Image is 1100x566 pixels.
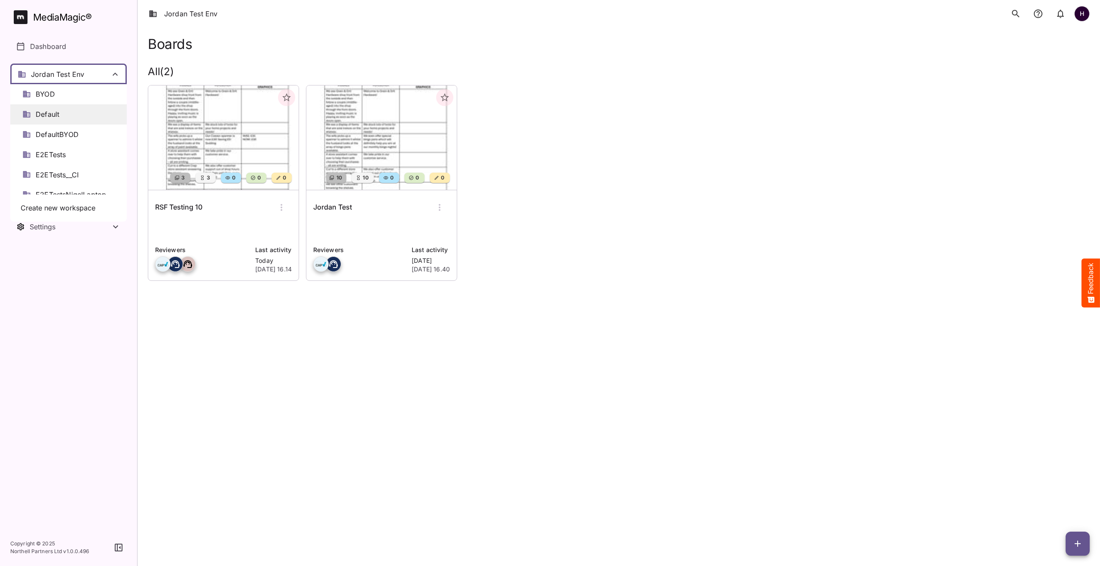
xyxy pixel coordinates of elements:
[1030,5,1047,22] button: notifications
[1082,259,1100,307] button: Feedback
[36,190,106,200] span: E2ETestsNigelLaptop
[36,89,55,99] span: BYOD
[21,203,95,213] span: Create new workspace
[1074,6,1090,21] div: H
[36,170,79,180] span: E2ETests__CI
[36,130,79,140] span: DefaultBYOD
[36,110,59,119] span: Default
[1007,5,1024,22] button: search
[36,150,66,160] span: E2ETests
[1052,5,1069,22] button: notifications
[15,200,122,216] button: Create new workspace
